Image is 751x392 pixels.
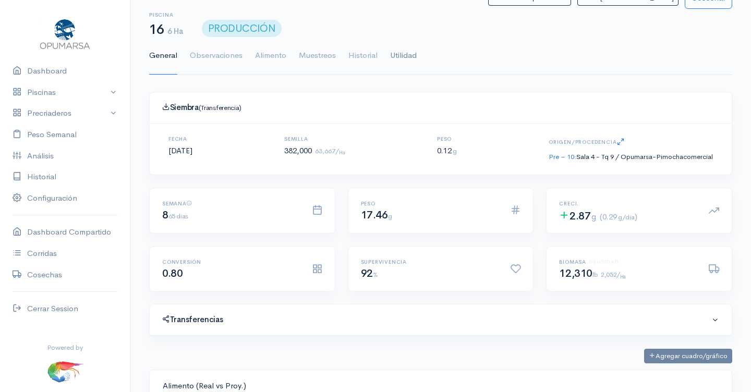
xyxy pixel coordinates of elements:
[425,136,469,162] div: 0.12
[162,201,299,206] h6: Semana
[168,136,192,142] h6: Fecha
[600,212,637,222] span: (0.29 )
[549,152,576,161] a: Pre – 10:
[361,267,378,280] span: 92
[373,270,378,279] small: %
[38,17,92,50] img: Opumarsa
[576,152,713,161] span: Sala 4 - Tq 9 / Opumarsa-Pimochacomercial
[284,136,345,142] h6: Semilla
[255,37,286,75] a: Alimento
[361,209,392,222] span: 17.46
[644,349,732,364] button: Agregar cuadro/gráfico
[388,212,392,220] small: g
[299,37,336,75] a: Muestreos
[162,267,183,280] span: 0.80
[589,259,619,265] span: Densidad
[272,136,358,162] div: 382,000
[437,136,457,142] h6: Peso
[559,201,696,206] h6: Creci.
[149,22,183,38] h1: 16
[162,259,299,265] h6: Conversión
[162,103,719,112] h4: Siembra
[361,201,498,206] h6: Peso
[592,270,598,279] small: lb
[453,147,457,155] span: g
[601,270,626,279] small: 2,052/
[202,20,282,37] span: PRODUCCIÓN
[315,146,345,155] small: 63,667/
[549,136,713,149] h6: Origen/Procedencia
[162,209,188,222] span: 8
[390,37,417,75] a: Utilidad
[162,315,711,324] h4: Transferencias
[167,26,183,36] span: 6 Ha
[559,259,586,265] span: Biomasa
[156,136,205,162] div: [DATE]
[199,103,242,112] small: (Transferencia)
[190,37,243,75] a: Observaciones
[559,210,597,223] span: 2.87
[46,352,84,390] img: ...
[348,37,378,75] a: Historial
[361,259,498,265] h6: Supervivencia
[149,37,177,75] a: General
[620,274,626,280] sub: Ha
[149,12,183,18] h6: Piscina
[339,150,345,156] sub: Ha
[559,267,598,280] span: 12,310
[618,213,635,222] small: g/dia
[168,212,188,220] small: 65 dias
[591,211,597,222] small: g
